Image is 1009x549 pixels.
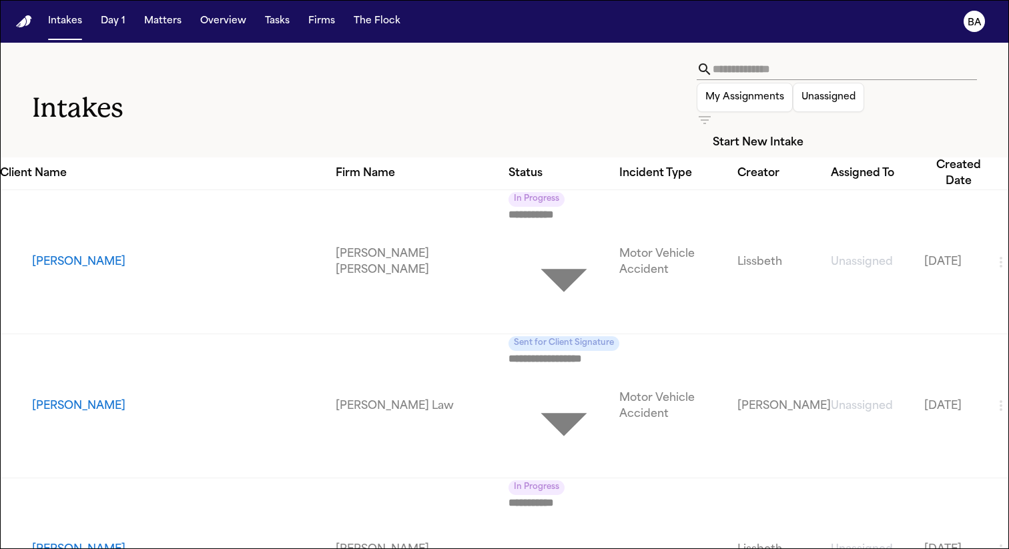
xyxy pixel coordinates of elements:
[793,83,864,112] button: Unassigned
[737,398,831,414] a: View details for Rhian Baptiste
[348,9,406,33] button: The Flock
[509,334,619,478] div: Update intake status
[32,91,697,125] h1: Intakes
[336,165,509,181] div: Firm Name
[509,190,619,334] div: Update intake status
[260,9,295,33] button: Tasks
[336,246,509,278] a: View details for Patricia Orozco
[697,128,819,157] button: Start New Intake
[831,165,924,181] div: Assigned To
[831,401,893,412] span: Unassigned
[831,257,893,267] span: Unassigned
[697,83,793,112] button: My Assignments
[831,254,924,270] a: View details for Patricia Orozco
[509,165,619,181] div: Status
[619,246,737,278] a: View details for Patricia Orozco
[737,254,831,270] a: View details for Patricia Orozco
[924,398,992,414] a: View details for Rhian Baptiste
[32,398,336,414] button: View details for Rhian Baptiste
[831,398,924,414] a: View details for Rhian Baptiste
[139,9,187,33] button: Matters
[95,9,131,33] button: Day 1
[16,15,32,28] img: Finch Logo
[32,254,336,270] button: View details for Patricia Orozco
[509,192,565,207] span: In Progress
[737,165,831,181] div: Creator
[619,390,737,422] a: View details for Rhian Baptiste
[924,254,992,270] a: View details for Patricia Orozco
[509,336,619,351] span: Sent for Client Signature
[509,480,565,495] span: In Progress
[303,9,340,33] button: Firms
[43,9,87,33] button: Intakes
[195,9,252,33] button: Overview
[924,157,992,189] div: Created Date
[619,165,737,181] div: Incident Type
[336,398,509,414] a: View details for Rhian Baptiste
[16,15,32,28] a: Home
